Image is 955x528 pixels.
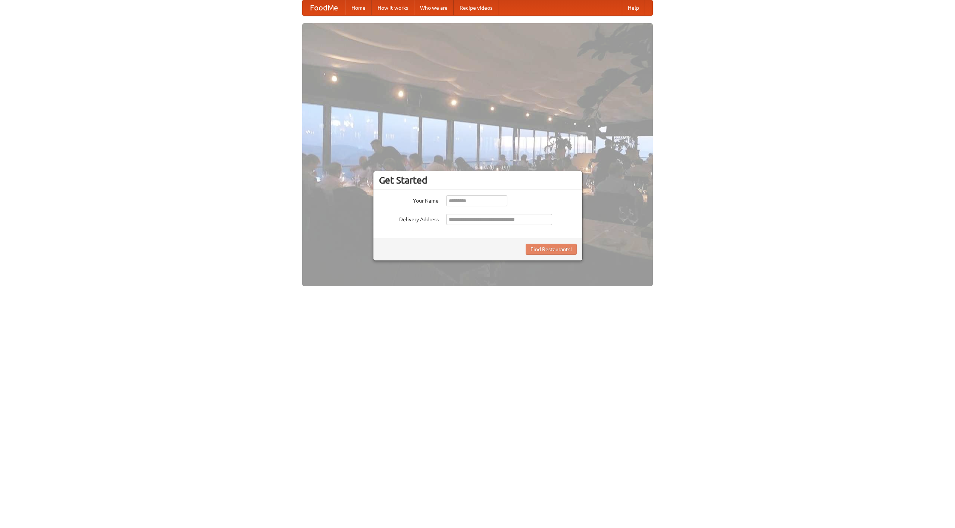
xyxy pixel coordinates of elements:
a: Who we are [414,0,454,15]
label: Delivery Address [379,214,439,223]
a: Help [622,0,645,15]
label: Your Name [379,195,439,204]
a: Recipe videos [454,0,498,15]
h3: Get Started [379,175,577,186]
a: Home [345,0,372,15]
a: How it works [372,0,414,15]
button: Find Restaurants! [526,244,577,255]
a: FoodMe [303,0,345,15]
